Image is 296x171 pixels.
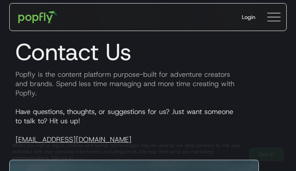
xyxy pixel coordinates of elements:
[236,7,262,27] a: Login
[242,13,255,21] div: Login
[13,5,63,29] a: home
[12,142,243,161] div: When you visit or log in, cookies and similar technologies may be used by our data partners to li...
[9,107,287,144] p: Have questions, thoughts, or suggestions for us? Just want someone to talk to? Hit us up!
[249,148,284,161] a: Got It!
[73,155,82,161] a: here
[9,38,287,66] h1: Contact Us
[9,70,287,98] p: Popfly is the content platform purpose-built for adventure creators and brands. Spend less time m...
[15,135,132,144] a: [EMAIL_ADDRESS][DOMAIN_NAME]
